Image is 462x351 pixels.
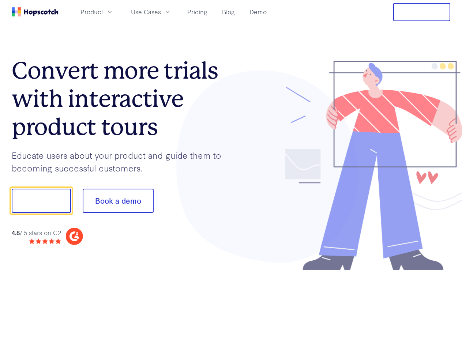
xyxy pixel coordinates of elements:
[12,7,59,16] a: Home
[184,6,210,18] a: Pricing
[12,189,71,213] button: Show me!
[12,228,61,237] div: / 5 stars on G2
[127,6,176,18] button: Use Cases
[247,6,270,18] a: Demo
[12,149,231,174] p: Educate users about your product and guide them to becoming successful customers.
[80,7,103,16] span: Product
[83,189,154,213] button: Book a demo
[219,6,238,18] a: Blog
[393,3,450,21] button: Free Trial
[131,7,161,16] span: Use Cases
[12,228,20,237] strong: 4.8
[12,57,231,141] h1: Convert more trials with interactive product tours
[76,6,118,18] button: Product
